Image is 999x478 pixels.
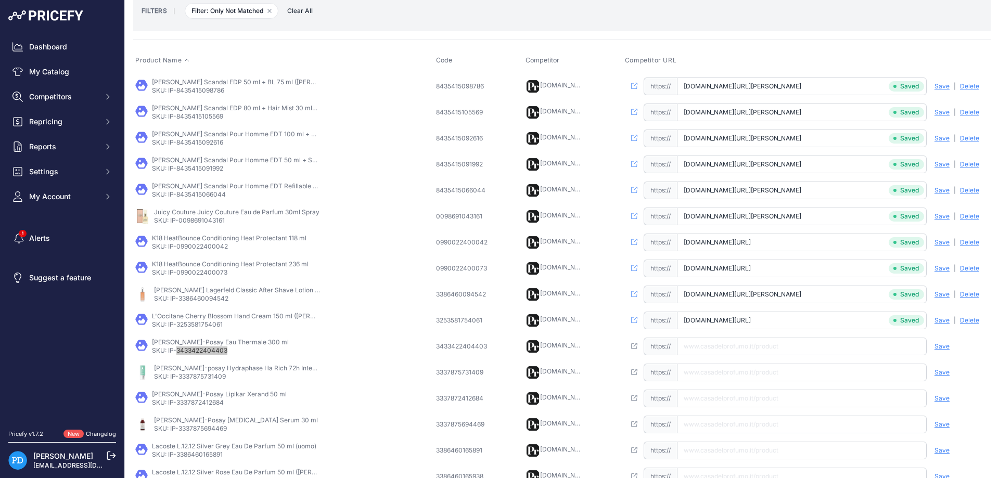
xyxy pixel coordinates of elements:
[8,37,116,56] a: Dashboard
[540,237,591,245] a: [DOMAIN_NAME]
[29,92,97,102] span: Competitors
[934,264,950,273] span: Save
[644,234,677,251] span: https://
[540,211,591,219] a: [DOMAIN_NAME]
[8,112,116,131] button: Repricing
[152,86,318,95] p: SKU: IP-8435415098786
[540,315,591,323] a: [DOMAIN_NAME]
[135,56,182,64] span: Product Name
[154,424,318,433] p: SKU: IP-3337875694469
[63,430,84,438] span: New
[540,159,591,167] a: [DOMAIN_NAME]
[8,430,43,438] div: Pricefy v1.7.2
[677,130,927,147] input: www.casadelprofumo.it/product
[960,160,979,169] span: Delete
[436,212,488,221] div: 0098691043161
[960,238,979,247] span: Delete
[8,162,116,181] button: Settings
[934,134,950,143] span: Save
[152,130,318,138] p: [PERSON_NAME] Scandal Pour Homme EDT 100 ml + SG 75 ml (uomo)
[934,160,950,169] span: Save
[436,420,488,429] div: 3337875694469
[540,107,591,115] a: [DOMAIN_NAME]
[154,208,319,216] p: Juicy Couture Juicy Couture Eau de Parfum 30ml Spray
[677,338,927,355] input: www.casadelprofumo.it/product
[154,286,321,294] p: [PERSON_NAME] Lagerfeld Classic After Shave Lotion 100 ml (uomo)
[154,416,318,424] p: [PERSON_NAME]-Posay [MEDICAL_DATA] Serum 30 ml
[644,416,677,433] span: https://
[954,160,956,169] span: |
[142,7,167,15] small: FILTERS
[152,104,318,112] p: [PERSON_NAME] Scandal EDP 80 ml + Hair Mist 30 ml ([PERSON_NAME])
[282,6,318,16] button: Clear All
[154,364,321,372] p: [PERSON_NAME]-posay Hydraphase Ha Rich 72h Intense Moisture Cream 50 Ml
[167,8,181,14] small: |
[436,134,488,143] div: 8435415092616
[540,341,591,349] a: [DOMAIN_NAME]
[154,372,321,381] p: SKU: IP-3337875731409
[152,390,287,398] p: [PERSON_NAME]-Posay Lipikar Xerand 50 ml
[960,212,979,221] span: Delete
[934,290,950,299] span: Save
[677,286,927,303] input: www.casadelprofumo.it/product
[540,393,591,401] a: [DOMAIN_NAME]
[152,338,289,346] p: [PERSON_NAME]-Posay Eau Thermale 300 ml
[436,82,488,91] div: 8435415098786
[152,242,306,251] p: SKU: IP-0990022400042
[8,10,83,21] img: Pricefy Logo
[29,117,97,127] span: Repricing
[960,134,979,143] span: Delete
[8,268,116,287] a: Suggest a feature
[934,420,950,429] span: Save
[954,108,956,117] span: |
[644,182,677,199] span: https://
[644,156,677,173] span: https://
[644,364,677,381] span: https://
[8,187,116,206] button: My Account
[960,82,979,91] span: Delete
[677,312,927,329] input: www.casadelprofumo.it/product
[86,430,116,437] a: Changelog
[934,446,950,455] span: Save
[135,56,190,64] button: Product Name
[934,368,950,377] span: Save
[954,264,956,273] span: |
[152,398,287,407] p: SKU: IP-3337872412684
[152,450,316,459] p: SKU: IP-3386460165891
[436,264,488,273] div: 0990022400073
[154,294,321,303] p: SKU: IP-3386460094542
[677,416,927,433] input: www.casadelprofumo.it/product
[152,468,318,476] p: Lacoste L.12.12 Silver Rose Eau De Parfum 50 ml ([PERSON_NAME])
[8,137,116,156] button: Reports
[152,156,318,164] p: [PERSON_NAME] Scandal Pour Homme EDT 50 ml + SG 75 ml (uomo)
[152,234,306,242] p: K18 HeatBounce Conditioning Heat Protectant 118 ml
[677,390,927,407] input: www.casadelprofumo.it/product
[436,316,488,325] div: 3253581754061
[934,238,950,247] span: Save
[152,164,318,173] p: SKU: IP-8435415091992
[960,264,979,273] span: Delete
[954,82,956,91] span: |
[526,56,559,64] span: Competitor
[152,78,318,86] p: [PERSON_NAME] Scandal EDP 50 ml + BL 75 ml ([PERSON_NAME])
[644,390,677,407] span: https://
[29,166,97,177] span: Settings
[644,104,677,121] span: https://
[644,338,677,355] span: https://
[960,108,979,117] span: Delete
[677,442,927,459] input: www.casadelprofumo.it/product
[154,216,319,225] p: SKU: IP-0098691043161
[8,87,116,106] button: Competitors
[954,290,956,299] span: |
[644,260,677,277] span: https://
[644,77,677,95] span: https://
[954,316,956,325] span: |
[625,56,678,64] button: Competitor URL
[152,190,318,199] p: SKU: IP-8435415066044
[540,367,591,375] a: [DOMAIN_NAME]
[436,342,488,351] div: 3433422404403
[934,82,950,91] span: Save
[934,186,950,195] span: Save
[152,138,318,147] p: SKU: IP-8435415092616
[644,442,677,459] span: https://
